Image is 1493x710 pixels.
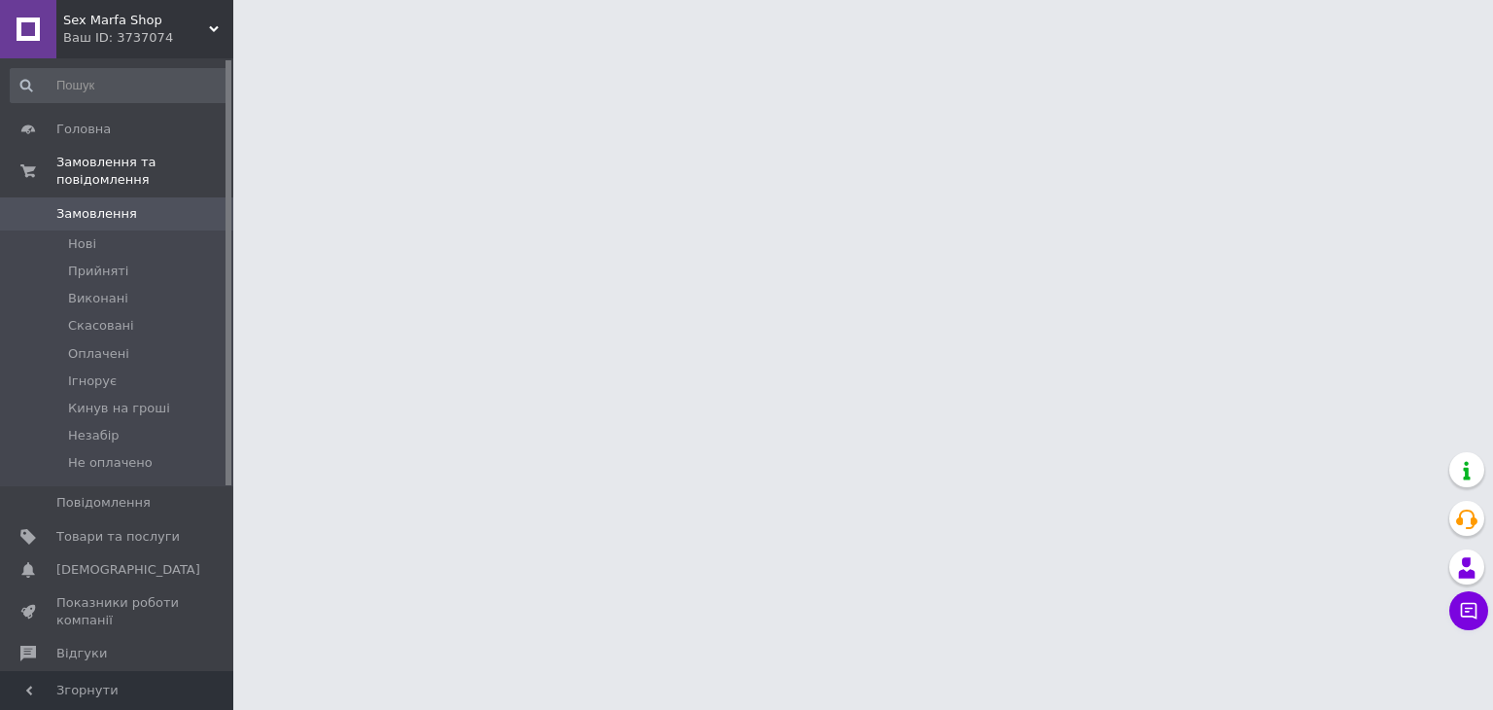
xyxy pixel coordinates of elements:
[68,373,117,390] span: Ігнорує
[56,121,111,138] span: Головна
[56,154,233,189] span: Замовлення та повідомлення
[68,317,134,335] span: Скасовані
[56,205,137,223] span: Замовлення
[1449,591,1488,630] button: Чат з покупцем
[68,263,128,280] span: Прийняті
[63,29,233,47] div: Ваш ID: 3737074
[68,345,129,363] span: Оплачені
[68,400,170,417] span: Кинув на гроші
[68,427,120,444] span: Незабір
[56,645,107,662] span: Відгуки
[56,494,151,512] span: Повідомлення
[68,454,153,472] span: Не оплачено
[63,12,209,29] span: Sex Marfa Shop
[56,561,200,579] span: [DEMOGRAPHIC_DATA]
[56,528,180,546] span: Товари та послуги
[10,68,229,103] input: Пошук
[56,594,180,629] span: Показники роботи компанії
[68,235,96,253] span: Нові
[68,290,128,307] span: Виконані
